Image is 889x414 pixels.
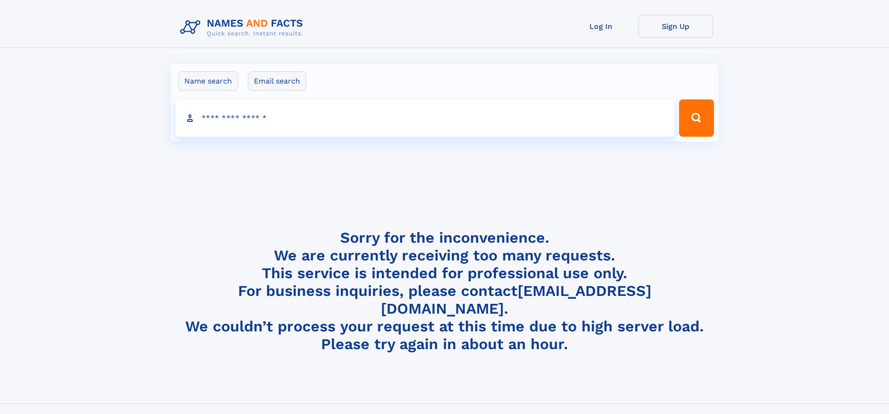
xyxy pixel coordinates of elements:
[638,15,713,38] a: Sign Up
[175,99,675,137] input: search input
[564,15,638,38] a: Log In
[176,229,713,353] h4: Sorry for the inconvenience. We are currently receiving too many requests. This service is intend...
[381,282,651,317] a: [EMAIL_ADDRESS][DOMAIN_NAME]
[178,71,238,91] label: Name search
[248,71,306,91] label: Email search
[679,99,714,137] button: Search Button
[176,15,311,40] img: Logo Names and Facts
